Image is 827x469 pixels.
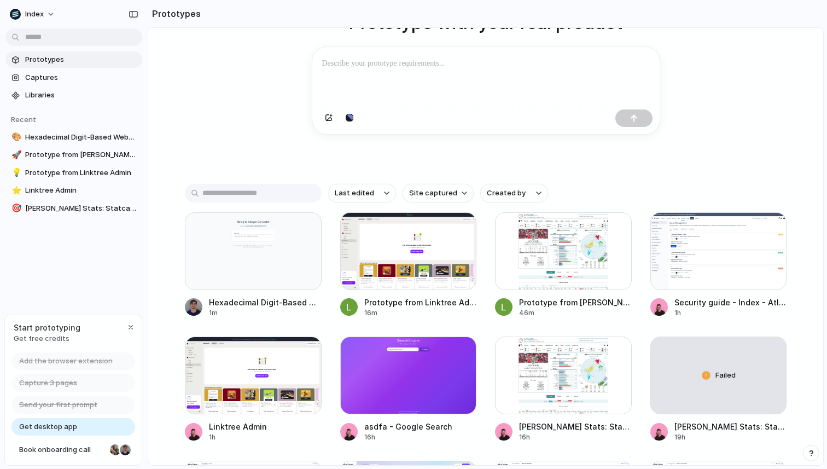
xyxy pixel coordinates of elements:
span: Index [25,9,44,20]
span: Prototype from [PERSON_NAME] Stats: Statcast, Visuals & Advanced Metrics | [DOMAIN_NAME] [25,149,138,160]
a: 🎯[PERSON_NAME] Stats: Statcast, Visuals & Advanced Metrics | [DOMAIN_NAME] [5,200,142,217]
span: Libraries [25,90,138,101]
span: Hexadecimal Digit-Based Website Demo [25,132,138,143]
div: 🎯 [11,202,19,215]
a: Hexadecimal Digit-Based Website DemoHexadecimal Digit-Based Website Demo1m [185,212,322,318]
a: Book onboarding call [11,441,135,459]
div: Prototype from Linktree Admin [364,297,477,308]
div: Christian Iacullo [119,443,132,456]
div: 🚀 [11,149,19,161]
button: Index [5,5,61,23]
button: ⭐ [10,185,21,196]
span: Get free credits [14,333,80,344]
span: [PERSON_NAME] Stats: Statcast, Visuals & Advanced Metrics | [DOMAIN_NAME] [25,203,138,214]
span: Book onboarding call [19,444,106,455]
a: Get desktop app [11,418,135,436]
div: Nicole Kubica [109,443,122,456]
a: 🚀Prototype from [PERSON_NAME] Stats: Statcast, Visuals & Advanced Metrics | [DOMAIN_NAME] [5,147,142,163]
button: Site captured [403,184,474,202]
div: 💡 [11,166,19,179]
div: 19h [674,432,787,442]
button: 🎨 [10,132,21,143]
a: ⭐Linktree Admin [5,182,142,199]
span: Linktree Admin [25,185,138,196]
div: 1h [209,432,267,442]
div: 🎨 [11,131,19,143]
button: Last edited [328,184,396,202]
span: Start prototyping [14,322,80,333]
a: Linktree AdminLinktree Admin1h [185,337,322,442]
span: Site captured [409,188,457,199]
span: Capture 3 pages [19,378,77,389]
button: 🎯 [10,203,21,214]
div: asdfa - Google Search [364,421,452,432]
span: Captures [25,72,138,83]
span: Created by [487,188,526,199]
span: Prototype from Linktree Admin [25,167,138,178]
div: 16m [364,308,477,318]
span: Last edited [335,188,374,199]
div: [PERSON_NAME] Stats: Statcast, Visuals & Advanced Metrics | [DOMAIN_NAME] [519,421,632,432]
a: Captures [5,70,142,86]
button: 🚀 [10,149,21,160]
div: 46m [519,308,632,318]
span: Recent [11,115,36,124]
div: 1m [209,308,322,318]
div: Security guide - Index - Atlassian Administration [674,297,787,308]
a: Prototype from Justin Verlander Stats: Statcast, Visuals & Advanced Metrics | baseballsavant.comP... [495,212,632,318]
span: Prototypes [25,54,138,65]
button: 💡 [10,167,21,178]
div: Hexadecimal Digit-Based Website Demo [209,297,322,308]
div: Prototype from [PERSON_NAME] Stats: Statcast, Visuals & Advanced Metrics | [DOMAIN_NAME] [519,297,632,308]
a: asdfa - Google Searchasdfa - Google Search16h [340,337,477,442]
span: Get desktop app [19,421,77,432]
a: Security guide - Index - Atlassian AdministrationSecurity guide - Index - Atlassian Administration1h [650,212,787,318]
div: [PERSON_NAME] Stats: Statcast, Visuals & Advanced Metrics | [DOMAIN_NAME] [674,421,787,432]
div: 16h [364,432,452,442]
span: Add the browser extension [19,356,113,367]
a: Justin Verlander Stats: Statcast, Visuals & Advanced Metrics | baseballsavant.com[PERSON_NAME] St... [495,337,632,442]
span: Send your first prompt [19,399,97,410]
button: Created by [480,184,548,202]
a: Failed[PERSON_NAME] Stats: Statcast, Visuals & Advanced Metrics | [DOMAIN_NAME]19h [650,337,787,442]
a: Prototypes [5,51,142,68]
div: Linktree Admin [209,421,267,432]
a: Prototype from Linktree AdminPrototype from Linktree Admin16m [340,212,477,318]
h2: Prototypes [148,7,201,20]
div: ⭐ [11,184,19,197]
span: Failed [715,370,736,381]
div: 16h [519,432,632,442]
div: 1h [674,308,787,318]
a: 🎨Hexadecimal Digit-Based Website Demo [5,129,142,146]
a: Libraries [5,87,142,103]
a: 💡Prototype from Linktree Admin [5,165,142,181]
